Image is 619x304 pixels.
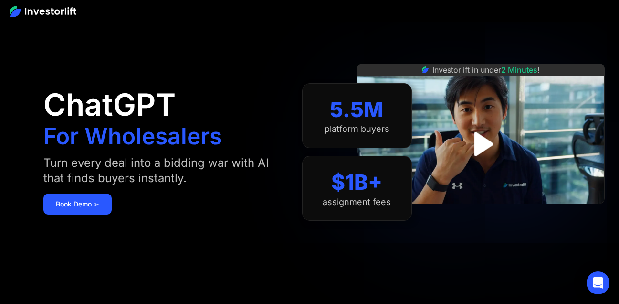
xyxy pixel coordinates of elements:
[331,170,382,195] div: $1B+
[501,65,537,75] span: 2 Minutes
[323,197,391,207] div: assignment fees
[587,271,609,294] div: Open Intercom Messenger
[43,89,176,120] h1: ChatGPT
[460,123,502,165] a: open lightbox
[325,124,389,134] div: platform buyers
[43,125,222,148] h1: For Wholesalers
[409,209,552,220] iframe: Customer reviews powered by Trustpilot
[43,155,283,186] div: Turn every deal into a bidding war with AI that finds buyers instantly.
[43,194,112,215] a: Book Demo ➢
[330,97,384,122] div: 5.5M
[432,64,540,76] div: Investorlift in under !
